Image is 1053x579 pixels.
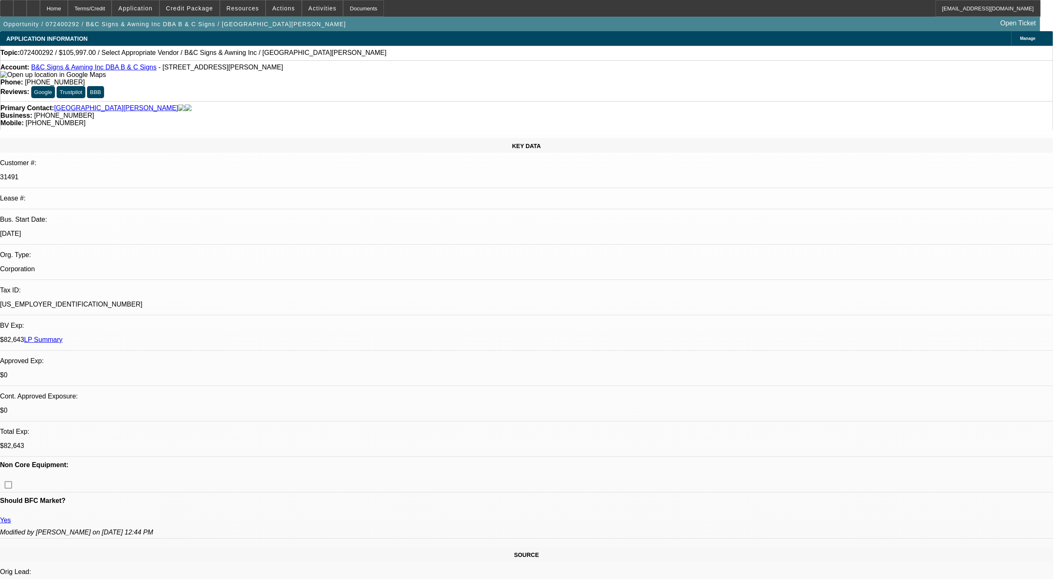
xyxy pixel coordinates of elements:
img: facebook-icon.png [178,104,185,112]
span: Opportunity / 072400292 / B&C Signs & Awning Inc DBA B & C Signs / [GEOGRAPHIC_DATA][PERSON_NAME] [3,21,346,27]
img: linkedin-icon.png [185,104,192,112]
button: Google [31,86,55,98]
button: Resources [220,0,265,16]
button: Application [112,0,159,16]
button: Credit Package [160,0,219,16]
strong: Phone: [0,79,23,86]
span: Actions [272,5,295,12]
span: 072400292 / $105,997.00 / Select Appropriate Vendor / B&C Signs & Awning Inc / [GEOGRAPHIC_DATA][... [20,49,386,57]
strong: Topic: [0,49,20,57]
span: APPLICATION INFORMATION [6,35,87,42]
strong: Reviews: [0,88,29,95]
a: Open Ticket [997,16,1039,30]
span: Resources [227,5,259,12]
span: - [STREET_ADDRESS][PERSON_NAME] [158,64,283,71]
span: Credit Package [166,5,213,12]
span: [PHONE_NUMBER] [25,79,85,86]
span: Manage [1020,36,1036,41]
a: B&C Signs & Awning Inc DBA B & C Signs [31,64,157,71]
a: [GEOGRAPHIC_DATA][PERSON_NAME] [54,104,178,112]
img: Open up location in Google Maps [0,71,106,79]
button: Trustpilot [57,86,85,98]
span: SOURCE [514,552,539,558]
span: Activities [309,5,337,12]
span: Application [118,5,152,12]
strong: Primary Contact: [0,104,54,112]
span: [PHONE_NUMBER] [25,119,85,126]
button: Activities [302,0,343,16]
a: View Google Maps [0,71,106,78]
button: BBB [87,86,104,98]
a: LP Summary [24,336,62,343]
span: [PHONE_NUMBER] [34,112,94,119]
button: Actions [266,0,301,16]
strong: Account: [0,64,29,71]
strong: Mobile: [0,119,24,126]
strong: Business: [0,112,32,119]
span: KEY DATA [512,143,541,149]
